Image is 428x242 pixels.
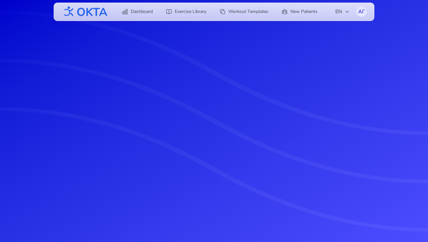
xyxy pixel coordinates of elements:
a: New Patients [277,6,321,17]
img: OKTA logo [61,3,108,20]
a: Workout Templates [215,6,272,17]
button: АГ [356,6,367,17]
button: EN [331,5,354,18]
a: Exercise Library [162,6,210,17]
span: EN [335,8,350,16]
a: Dashboard [118,6,157,17]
